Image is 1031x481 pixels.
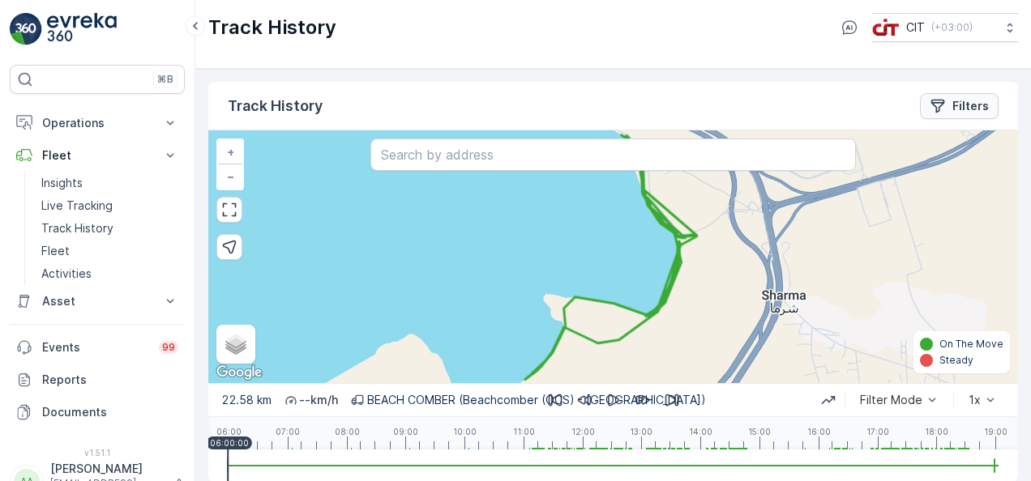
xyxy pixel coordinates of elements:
a: Layers [218,326,254,362]
p: Activities [41,266,92,282]
input: Search by address [370,138,856,171]
p: 13:00 [630,427,652,436]
span: − [227,169,235,183]
img: cit-logo_pOk6rL0.png [872,19,900,36]
p: Reports [42,372,178,388]
p: Insights [41,175,83,191]
p: 17:00 [866,427,889,436]
p: 06:00:00 [210,438,249,448]
a: Live Tracking [35,194,185,217]
a: Fleet [35,240,185,262]
img: logo_light-DOdMpM7g.png [47,13,117,45]
p: Asset [42,293,152,309]
a: Insights [35,172,185,194]
button: Operations [10,107,185,139]
div: 1x [969,394,981,407]
p: 22.58 km [221,392,272,408]
p: On The Move [939,338,1003,351]
a: Events99 [10,331,185,364]
span: v 1.51.1 [10,448,185,458]
img: Google [212,362,266,383]
p: 15:00 [748,427,771,436]
p: ( +03:00 ) [931,21,973,34]
p: 18:00 [925,427,948,436]
a: Open this area in Google Maps (opens a new window) [212,362,266,383]
a: Documents [10,396,185,428]
button: CIT(+03:00) [872,13,1018,42]
a: Activities [35,262,185,285]
img: logo [10,13,42,45]
p: 14:00 [689,427,712,436]
p: Events [42,339,149,355]
p: 11:00 [513,427,535,436]
p: Fleet [42,147,152,164]
button: Asset [10,285,185,317]
p: Filters [952,98,989,114]
p: Steady [939,354,973,367]
p: 09:00 [393,427,418,436]
p: 16:00 [807,427,831,436]
p: ⌘B [157,73,173,86]
p: 99 [161,340,176,355]
a: Reports [10,364,185,396]
button: Fleet [10,139,185,172]
p: Documents [42,404,178,420]
button: Filters [920,93,999,119]
span: + [227,145,234,159]
p: Fleet [41,243,70,259]
p: BEACH COMBER (Beachcomber (OCS) - [GEOGRAPHIC_DATA]) [367,392,706,408]
p: [PERSON_NAME] [50,461,167,477]
p: Track History [228,95,323,117]
a: Zoom In [218,140,242,164]
p: 06:00 [216,427,242,436]
p: 10:00 [453,427,477,436]
p: Track History [208,15,336,40]
p: Live Tracking [41,198,113,214]
a: Zoom Out [218,164,242,189]
p: 07:00 [276,427,300,436]
p: -- km/h [299,392,338,408]
p: 08:00 [335,427,360,436]
p: Track History [41,220,113,236]
a: Track History [35,217,185,240]
p: 19:00 [984,427,1007,436]
p: Operations [42,115,152,131]
div: Filter Mode [860,394,922,407]
p: 12:00 [571,427,595,436]
p: CIT [906,19,925,36]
